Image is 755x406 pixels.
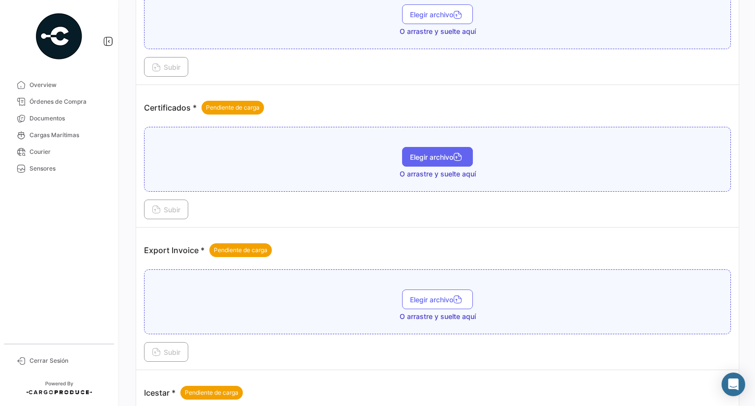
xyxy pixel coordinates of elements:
[29,356,106,365] span: Cerrar Sesión
[8,110,110,127] a: Documentos
[29,131,106,140] span: Cargas Marítimas
[400,312,476,321] span: O arrastre y suelte aquí
[152,205,180,214] span: Subir
[152,63,180,71] span: Subir
[206,103,260,112] span: Pendiente de carga
[402,4,473,24] button: Elegir archivo
[410,295,465,304] span: Elegir archivo
[410,10,465,19] span: Elegir archivo
[152,348,180,356] span: Subir
[214,246,267,255] span: Pendiente de carga
[144,386,243,400] p: Icestar *
[402,147,473,167] button: Elegir archivo
[400,169,476,179] span: O arrastre y suelte aquí
[144,57,188,77] button: Subir
[8,144,110,160] a: Courier
[144,342,188,362] button: Subir
[8,160,110,177] a: Sensores
[29,81,106,89] span: Overview
[34,12,84,61] img: powered-by.png
[400,27,476,36] span: O arrastre y suelte aquí
[402,290,473,309] button: Elegir archivo
[144,101,264,115] p: Certificados *
[185,388,238,397] span: Pendiente de carga
[29,114,106,123] span: Documentos
[144,200,188,219] button: Subir
[8,127,110,144] a: Cargas Marítimas
[29,164,106,173] span: Sensores
[144,243,272,257] p: Export Invoice *
[29,97,106,106] span: Órdenes de Compra
[410,153,465,161] span: Elegir archivo
[8,77,110,93] a: Overview
[722,373,745,396] div: Abrir Intercom Messenger
[29,147,106,156] span: Courier
[8,93,110,110] a: Órdenes de Compra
